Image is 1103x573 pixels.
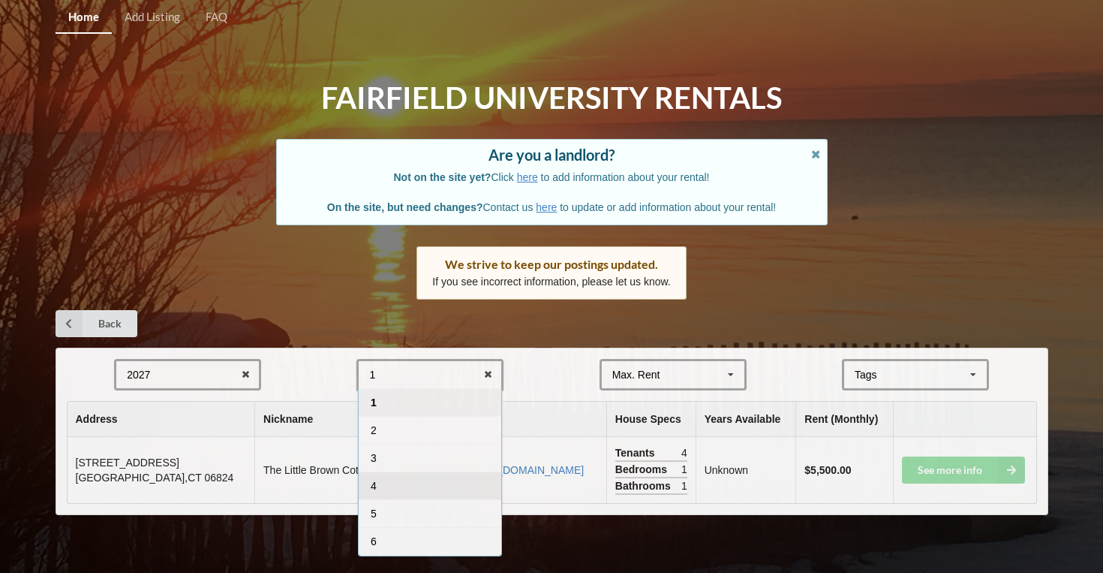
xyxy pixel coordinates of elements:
[606,402,696,437] th: House Specs
[76,457,179,469] span: [STREET_ADDRESS]
[327,201,483,213] b: On the site, but need changes?
[394,171,710,183] span: Click to add information about your rental!
[615,478,675,493] span: Bathrooms
[681,462,687,477] span: 1
[327,201,776,213] span: Contact us to update or add information about your rental!
[56,310,137,337] a: Back
[371,424,377,436] span: 2
[254,437,397,503] td: The Little Brown Cottage
[112,2,193,34] a: Add Listing
[615,462,671,477] span: Bedrooms
[127,369,150,380] div: 2027
[292,147,812,162] div: Are you a landlord?
[804,464,851,476] b: $5,500.00
[254,402,397,437] th: Nickname
[612,369,660,380] div: Max. Rent
[371,452,377,464] span: 3
[321,79,782,117] h1: Fairfield University Rentals
[536,201,557,213] a: here
[193,2,240,34] a: FAQ
[68,402,255,437] th: Address
[615,445,659,460] span: Tenants
[795,402,893,437] th: Rent (Monthly)
[394,171,491,183] b: Not on the site yet?
[76,472,234,484] span: [GEOGRAPHIC_DATA] , CT 06824
[517,171,538,183] a: here
[371,397,377,409] span: 1
[371,535,377,547] span: 6
[681,478,687,493] span: 1
[696,437,796,503] td: Unknown
[369,369,375,380] div: 1
[432,257,671,272] div: We strive to keep our postings updated.
[371,480,377,492] span: 4
[696,402,796,437] th: Years Available
[851,366,899,384] div: Tags
[681,445,687,460] span: 4
[371,508,377,520] span: 5
[432,274,671,289] p: If you see incorrect information, please let us know.
[56,2,112,34] a: Home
